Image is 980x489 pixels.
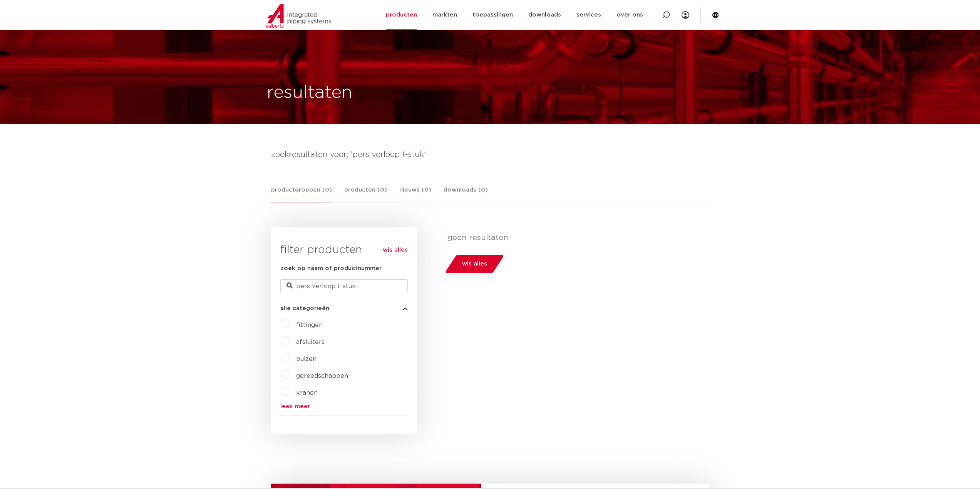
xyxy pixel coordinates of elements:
[296,339,325,345] a: afsluiters
[280,279,408,293] input: zoeken
[462,258,487,270] span: wis alles
[280,305,408,311] button: alle categorieën
[271,149,709,161] h4: zoekresultaten voor: 'pers verloop t-stuk'
[344,185,387,202] a: producten (0)
[399,185,431,202] a: nieuws (0)
[267,80,352,105] h1: resultaten
[444,185,488,202] a: downloads (0)
[383,245,408,255] a: wis alles
[296,322,323,328] a: fittingen
[296,390,318,396] a: kranen
[280,264,382,273] label: zoek op naam of productnummer
[296,373,348,379] a: gereedschappen
[271,185,332,202] a: productgroepen (0)
[447,233,704,242] p: geen resultaten
[280,305,329,311] span: alle categorieën
[280,242,408,258] h3: filter producten
[280,404,408,409] a: lees meer
[296,356,317,362] a: buizen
